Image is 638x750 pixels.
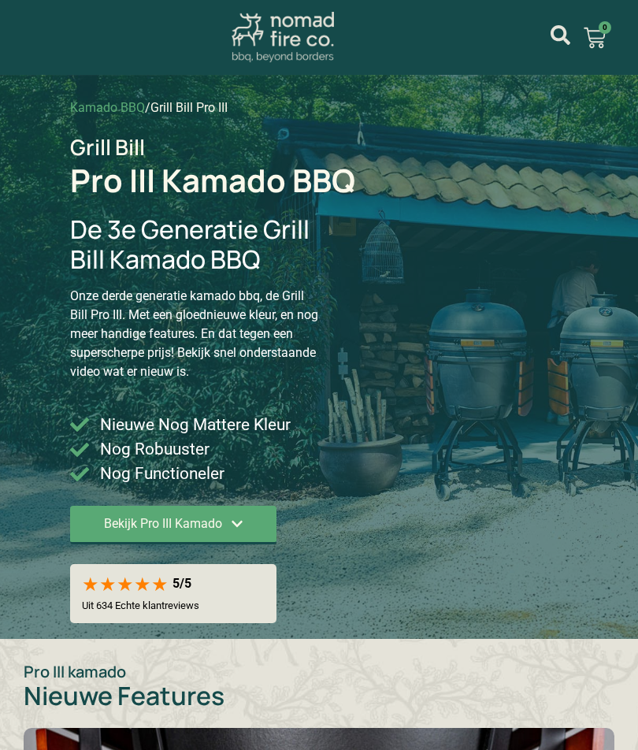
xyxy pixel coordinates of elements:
h1: Pro III Kamado BBQ [70,165,355,196]
span: Nog Functioneler [96,462,224,486]
h2: De 3e Generatie Grill Bill Kamado BBQ [70,214,319,275]
p: Pro III kamado [24,664,614,680]
span: 0 [599,21,611,34]
div: 5/5 [172,576,191,591]
p: Uit 634 Echte klantreviews [82,600,199,611]
span: Bekijk Pro III Kamado [104,518,222,530]
h2: Nieuwe Features [24,683,614,708]
span: Grill Bill Pro III [150,100,228,115]
nav: breadcrumbs [70,98,228,117]
span: Grill Bill [70,132,145,162]
a: 0 [565,17,625,58]
span: Nog Robuuster [96,437,210,462]
a: Kamado BBQ [70,100,145,115]
p: Onze derde generatie kamado bbq, de Grill Bill Pro III. Met een gloednieuwe kleur, en nog meer ha... [70,287,319,381]
a: Bekijk Pro III Kamado [70,506,276,544]
img: Nomad Fire Co [232,12,334,63]
a: mijn account [551,25,570,45]
span: / [145,100,150,115]
span: Nieuwe Nog Mattere Kleur [96,413,291,437]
